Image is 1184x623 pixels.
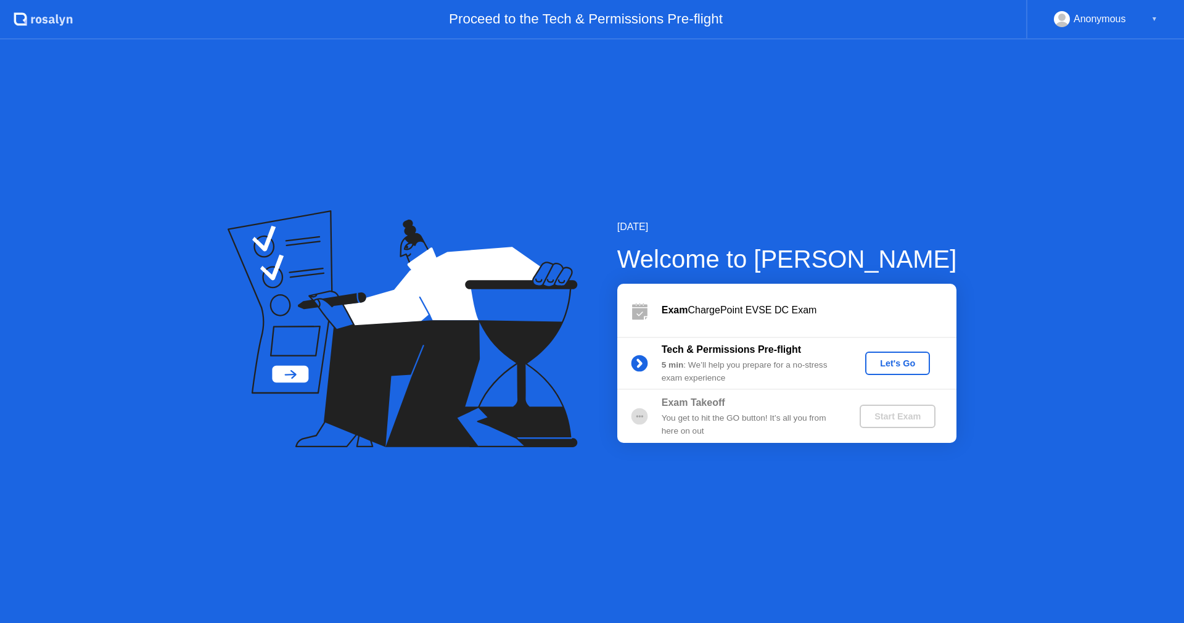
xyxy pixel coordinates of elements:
b: Tech & Permissions Pre-flight [662,344,801,355]
div: ChargePoint EVSE DC Exam [662,303,956,318]
b: Exam [662,305,688,315]
button: Start Exam [860,405,935,428]
div: Anonymous [1074,11,1126,27]
div: ▼ [1151,11,1157,27]
div: Welcome to [PERSON_NAME] [617,241,957,278]
button: Let's Go [865,352,930,375]
div: : We’ll help you prepare for a no-stress exam experience [662,359,839,384]
div: Let's Go [870,358,925,368]
div: You get to hit the GO button! It’s all you from here on out [662,412,839,437]
div: Start Exam [865,411,931,421]
div: [DATE] [617,220,957,234]
b: 5 min [662,360,684,369]
b: Exam Takeoff [662,397,725,408]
